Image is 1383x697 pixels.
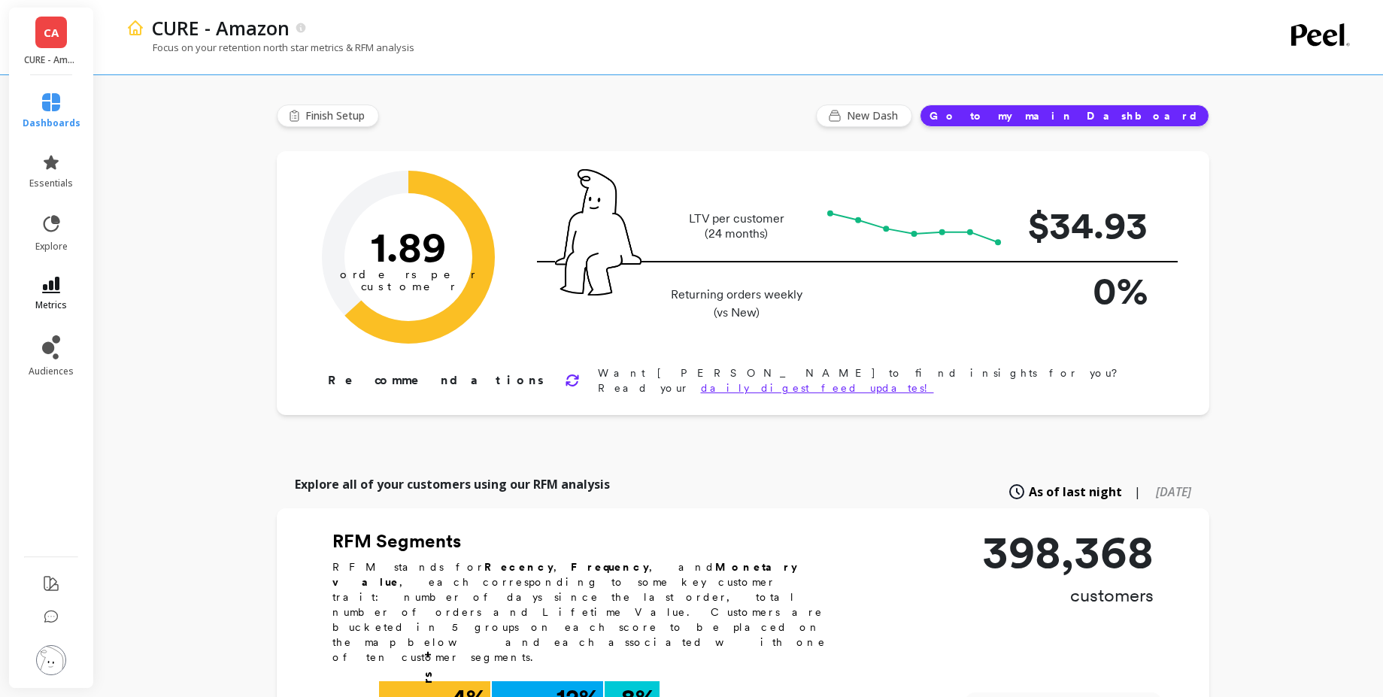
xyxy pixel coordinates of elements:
tspan: customer [360,280,456,293]
p: RFM stands for , , and , each corresponding to some key customer trait: number of days since the ... [332,559,844,665]
b: Frequency [571,561,649,573]
p: CURE - Amazon [24,54,79,66]
text: 1.89 [371,222,446,271]
p: CURE - Amazon [152,15,290,41]
p: Returning orders weekly (vs New) [666,286,807,322]
span: New Dash [847,108,902,123]
p: Focus on your retention north star metrics & RFM analysis [126,41,414,54]
a: daily digest feed updates! [701,382,934,394]
p: Want [PERSON_NAME] to find insights for you? Read your [598,365,1161,395]
p: 0% [1027,262,1148,319]
h2: RFM Segments [332,529,844,553]
span: [DATE] [1156,483,1191,500]
p: Recommendations [328,371,547,389]
tspan: orders per [340,268,477,281]
button: New Dash [816,105,912,127]
button: Go to my main Dashboard [920,105,1209,127]
p: $34.93 [1027,197,1148,253]
b: Recency [484,561,554,573]
span: As of last night [1029,483,1122,501]
button: Finish Setup [277,105,379,127]
span: audiences [29,365,74,377]
span: essentials [29,177,73,189]
img: pal seatted on line [555,169,641,295]
p: 398,368 [982,529,1154,574]
span: metrics [35,299,67,311]
span: Finish Setup [305,108,369,123]
span: explore [35,241,68,253]
img: header icon [126,19,144,37]
img: profile picture [36,645,66,675]
p: LTV per customer (24 months) [666,211,807,241]
span: CA [44,24,59,41]
span: dashboards [23,117,80,129]
p: Explore all of your customers using our RFM analysis [295,475,610,493]
p: customers [982,583,1154,608]
span: | [1134,483,1141,501]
